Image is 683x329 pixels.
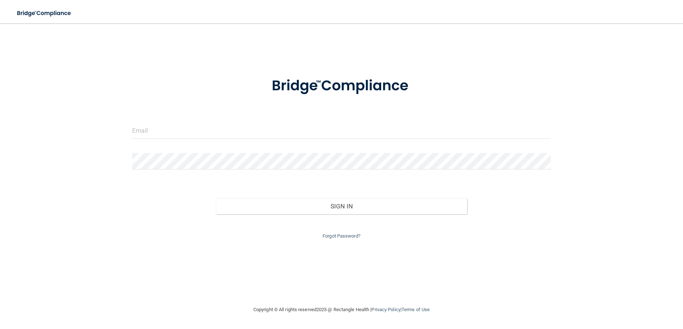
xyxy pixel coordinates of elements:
[209,298,474,321] div: Copyright © All rights reserved 2025 @ Rectangle Health | |
[11,6,78,21] img: bridge_compliance_login_screen.278c3ca4.svg
[257,67,426,105] img: bridge_compliance_login_screen.278c3ca4.svg
[216,198,467,214] button: Sign In
[371,307,400,312] a: Privacy Policy
[402,307,430,312] a: Terms of Use
[323,233,360,239] a: Forgot Password?
[132,122,550,139] input: Email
